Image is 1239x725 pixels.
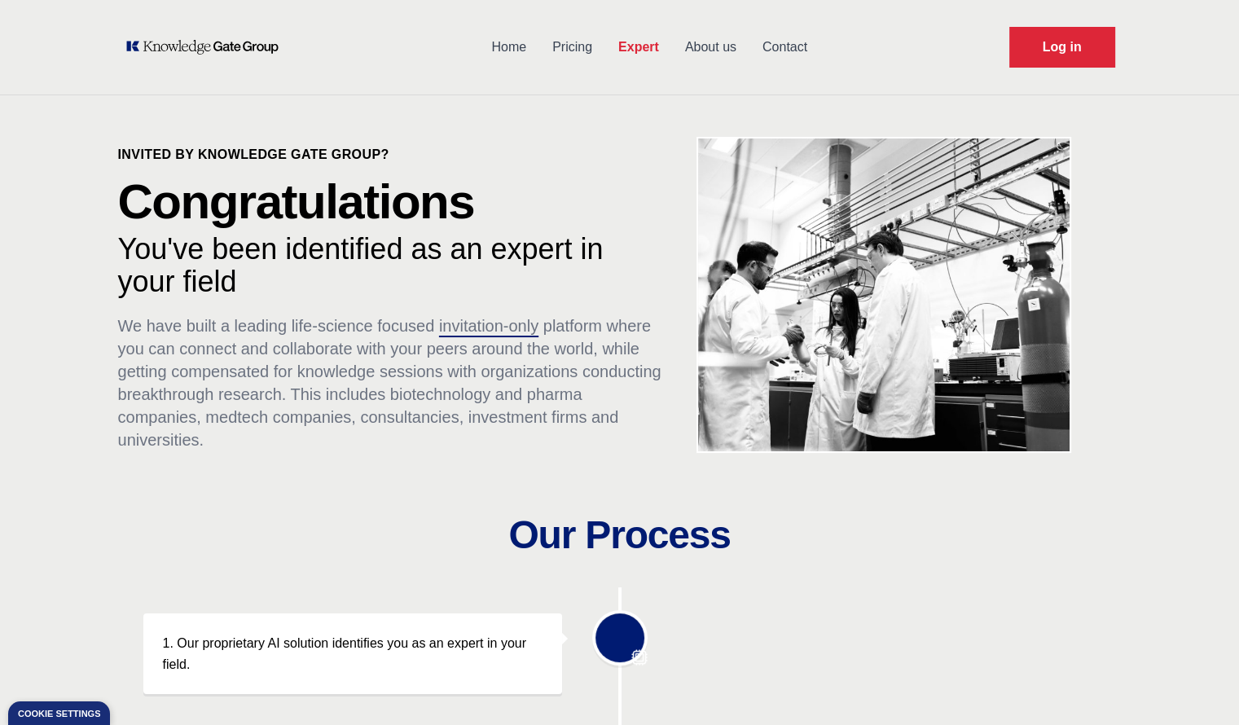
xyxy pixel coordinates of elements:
a: Pricing [539,26,605,68]
span: invitation-only [439,317,538,335]
a: Request Demo [1009,27,1115,68]
p: 1. Our proprietary AI solution identifies you as an expert in your field. [163,633,543,674]
img: KOL management, KEE, Therapy area experts [698,138,1070,451]
div: Cookie settings [18,710,100,718]
p: You've been identified as an expert in your field [118,233,666,298]
p: Invited by Knowledge Gate Group? [118,145,666,165]
p: Congratulations [118,178,666,226]
iframe: Chat Widget [1158,647,1239,725]
a: KOL Knowledge Platform: Talk to Key External Experts (KEE) [125,39,290,55]
a: About us [672,26,749,68]
p: We have built a leading life-science focused platform where you can connect and collaborate with ... [118,314,666,451]
a: Home [478,26,539,68]
a: Expert [605,26,672,68]
a: Contact [749,26,820,68]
